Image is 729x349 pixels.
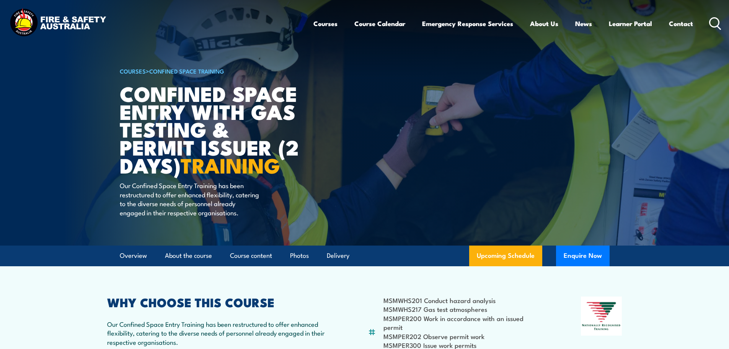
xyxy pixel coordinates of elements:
[230,246,272,266] a: Course content
[422,13,513,34] a: Emergency Response Services
[313,13,338,34] a: Courses
[181,149,280,180] strong: TRAINING
[609,13,652,34] a: Learner Portal
[120,246,147,266] a: Overview
[120,181,259,217] p: Our Confined Space Entry Training has been restructured to offer enhanced flexibility, catering t...
[120,66,309,75] h6: >
[469,246,542,266] a: Upcoming Schedule
[669,13,693,34] a: Contact
[530,13,558,34] a: About Us
[120,67,146,75] a: COURSES
[581,297,622,336] img: Nationally Recognised Training logo.
[149,67,224,75] a: Confined Space Training
[383,305,544,313] li: MSMWHS217 Gas test atmospheres
[575,13,592,34] a: News
[556,246,610,266] button: Enquire Now
[383,314,544,332] li: MSMPER200 Work in accordance with an issued permit
[120,84,309,174] h1: Confined Space Entry with Gas Testing & Permit Issuer (2 days)
[107,320,331,346] p: Our Confined Space Entry Training has been restructured to offer enhanced flexibility, catering t...
[354,13,405,34] a: Course Calendar
[290,246,309,266] a: Photos
[383,332,544,341] li: MSMPER202 Observe permit work
[327,246,349,266] a: Delivery
[165,246,212,266] a: About the course
[107,297,331,307] h2: WHY CHOOSE THIS COURSE
[383,296,544,305] li: MSMWHS201 Conduct hazard analysis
